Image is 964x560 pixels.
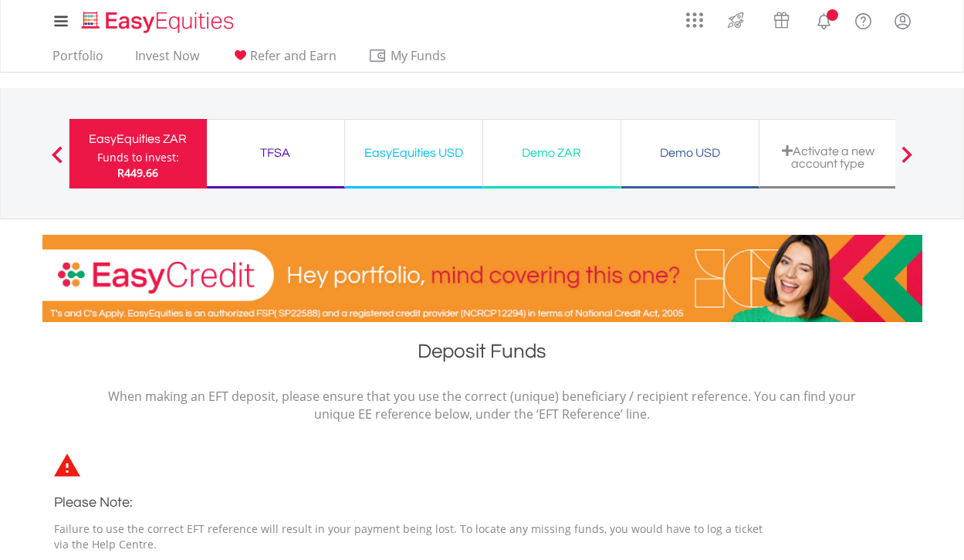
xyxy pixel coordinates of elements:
img: EasyEquities_Logo.png [79,9,240,35]
a: AppsGrid [676,4,713,29]
a: Refer and Earn [225,48,343,72]
div: EasyEquities ZAR [79,128,198,150]
img: thrive-v2.svg [723,8,749,32]
span: Refer and Earn [250,47,337,64]
p: Failure to use the correct EFT reference will result in your payment being lost. To locate any mi... [54,521,780,552]
span: R449.66 [117,165,158,180]
img: vouchers-v2.svg [769,8,794,32]
a: Home page [76,4,240,35]
p: When making an EFT deposit, please ensure that you use the correct (unique) beneficiary / recipie... [108,388,857,423]
a: FAQ's and Support [844,4,883,35]
div: TFSA [216,142,335,164]
h1: Deposit Funds [42,338,922,372]
div: Demo USD [631,142,749,164]
img: statements-icon-error-satrix.svg [54,453,80,477]
a: Portfolio [46,48,110,72]
a: Vouchers [759,4,804,32]
a: Notifications [804,4,844,35]
div: Activate a new account type [769,144,888,170]
div: EasyEquities USD [354,142,473,164]
a: My Profile [883,4,922,38]
h3: Please Note: [54,492,780,514]
span: My Funds [368,46,469,66]
div: Demo ZAR [492,142,611,164]
div: Funds to invest: [97,150,179,165]
a: Invest Now [129,48,205,72]
img: grid-menu-icon.svg [686,12,703,29]
img: EasyCredit Promotion Banner [42,235,922,322]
